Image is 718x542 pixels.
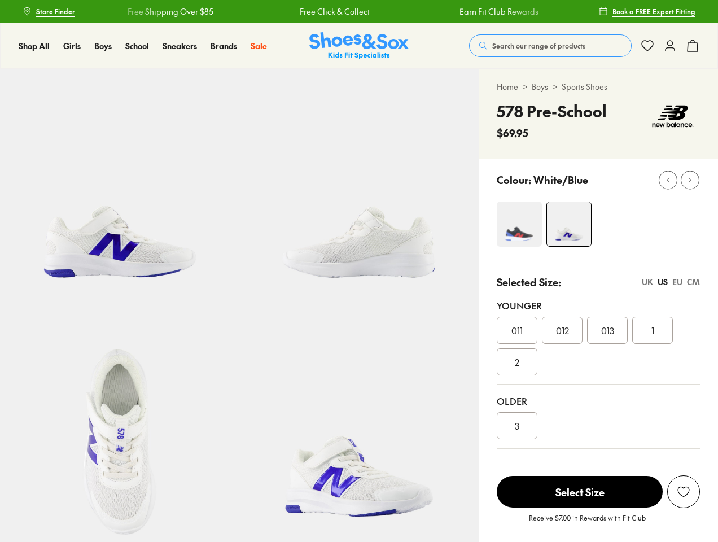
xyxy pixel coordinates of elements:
a: Book a FREE Expert Fitting [599,1,695,21]
a: Earn Fit Club Rewards [459,6,538,18]
span: 3 [515,419,519,432]
span: School [125,40,149,51]
a: School [125,40,149,52]
a: Brands [211,40,237,52]
a: Girls [63,40,81,52]
a: Shop All [19,40,50,52]
a: Free Click & Collect [300,6,370,18]
h4: 578 Pre-School [497,99,607,123]
span: Sneakers [163,40,197,51]
a: Home [497,81,518,93]
div: Older [497,394,700,408]
div: EU [672,276,682,288]
span: Select Size [497,476,663,508]
a: Free Shipping Over $85 [128,6,213,18]
div: > > [497,81,700,93]
img: 4-551827_1 [497,202,542,247]
a: Sports Shoes [562,81,607,93]
span: 011 [511,324,523,337]
span: Boys [94,40,112,51]
img: SNS_Logo_Responsive.svg [309,32,409,60]
img: 4-551822_1 [547,202,591,246]
div: UK [642,276,653,288]
span: Sale [251,40,267,51]
span: Shop All [19,40,50,51]
a: Boys [94,40,112,52]
span: 2 [515,355,519,369]
a: Sale [251,40,267,52]
p: Selected Size: [497,274,561,290]
span: Book a FREE Expert Fitting [612,6,695,16]
p: White/Blue [533,172,588,187]
span: $69.95 [497,125,528,141]
span: Store Finder [36,6,75,16]
a: Store Finder [23,1,75,21]
span: 1 [651,324,654,337]
div: Younger [497,299,700,312]
a: Boys [532,81,548,93]
img: Vendor logo [646,99,700,133]
img: 5-551823_1 [239,69,479,308]
span: Girls [63,40,81,51]
p: Colour: [497,172,531,187]
p: Receive $7.00 in Rewards with Fit Club [529,513,646,533]
span: 012 [556,324,569,337]
span: Brands [211,40,237,51]
button: Search our range of products [469,34,632,57]
span: Search our range of products [492,41,585,51]
button: Add to Wishlist [667,475,700,508]
button: Select Size [497,475,663,508]
div: US [658,276,668,288]
a: Shoes & Sox [309,32,409,60]
div: CM [687,276,700,288]
a: Sneakers [163,40,197,52]
span: 013 [601,324,614,337]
